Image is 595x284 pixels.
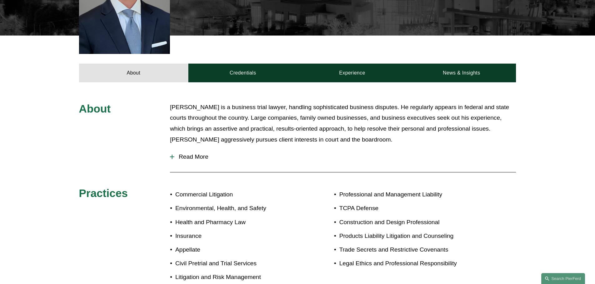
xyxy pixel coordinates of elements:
p: [PERSON_NAME] is a business trial lawyer, handling sophisticated business disputes. He regularly ... [170,102,516,145]
p: Environmental, Health, and Safety [175,203,297,214]
p: Health and Pharmacy Law [175,217,297,228]
a: Credentials [188,64,298,82]
p: Legal Ethics and Professional Responsibility [339,258,480,269]
p: Insurance [175,231,297,242]
span: Practices [79,187,128,199]
a: News & Insights [407,64,516,82]
a: Search this site [541,273,585,284]
a: About [79,64,188,82]
p: Construction and Design Professional [339,217,480,228]
p: Litigation and Risk Management [175,272,297,283]
p: Professional and Management Liability [339,189,480,200]
p: Civil Pretrial and Trial Services [175,258,297,269]
button: Read More [170,149,516,165]
p: Appellate [175,244,297,255]
span: Read More [174,153,516,160]
span: About [79,103,111,115]
p: Commercial Litigation [175,189,297,200]
a: Experience [298,64,407,82]
p: Trade Secrets and Restrictive Covenants [339,244,480,255]
p: Products Liability Litigation and Counseling [339,231,480,242]
p: TCPA Defense [339,203,480,214]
